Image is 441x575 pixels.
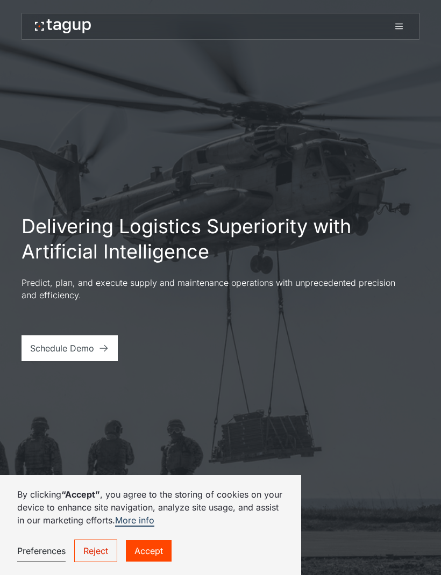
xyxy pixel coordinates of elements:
a: Accept [126,540,172,562]
a: Preferences [17,540,66,562]
strong: “Accept” [61,489,100,500]
a: More info [115,515,154,527]
p: Predict, plan, and execute supply and maintenance operations with unprecedented precision and eff... [22,277,409,301]
p: By clicking , you agree to the storing of cookies on your device to enhance site navigation, anal... [17,488,284,527]
div: Schedule Demo [30,342,94,355]
a: Reject [74,540,117,562]
h1: Delivering Logistics Superiority with Artificial Intelligence [22,214,419,264]
a: Schedule Demo [22,335,118,361]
